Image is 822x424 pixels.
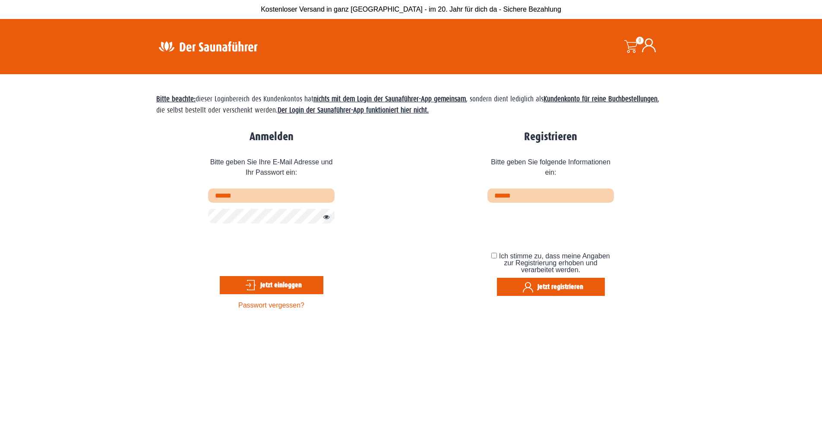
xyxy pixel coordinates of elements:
iframe: reCAPTCHA [208,230,339,264]
span: Bitte beachte: [156,95,196,103]
span: 0 [636,37,644,44]
span: Kostenloser Versand in ganz [GEOGRAPHIC_DATA] - im 20. Jahr für dich da - Sichere Bezahlung [261,6,561,13]
input: Ich stimme zu, dass meine Angaben zur Registrierung erhoben und verarbeitet werden. [491,253,497,258]
a: Passwort vergessen? [238,302,304,309]
span: Ich stimme zu, dass meine Angaben zur Registrierung erhoben und verarbeitet werden. [499,252,610,273]
button: Jetzt einloggen [220,276,323,294]
strong: Der Login der Saunaführer-App funktioniert hier nicht. [278,106,429,114]
button: Passwort anzeigen [319,212,330,223]
h2: Anmelden [208,130,335,144]
span: Bitte geben Sie folgende Informationen ein: [487,151,614,188]
strong: Kundenkonto für reine Buchbestellungen [544,95,658,103]
button: Jetzt registrieren [497,278,605,296]
span: dieser Loginbereich des Kundenkontos hat , sondern dient lediglich als , die selbst bestellt oder... [156,95,659,114]
strong: nichts mit dem Login der Saunaführer-App gemeinsam [313,95,466,103]
span: Bitte geben Sie Ihre E-Mail Adresse und Ihr Passwort ein: [208,151,335,188]
iframe: reCAPTCHA [487,209,619,242]
h2: Registrieren [487,130,614,144]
